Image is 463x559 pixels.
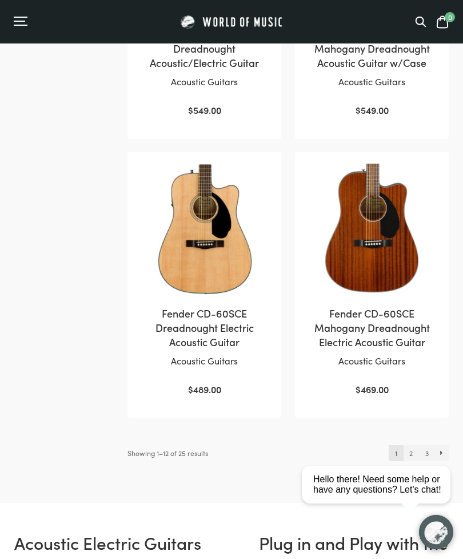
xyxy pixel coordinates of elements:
h2: Fender CD-60SCE Mahogany Dreadnought Electric Acoustic Guitar [306,306,437,350]
p: Showing 1–12 of 25 results [127,445,208,461]
p: Acoustic Guitars [306,354,437,368]
bdi: 469.00 [356,383,389,395]
a: Fender CD-60SCE Dreadnought Electric Acoustic GuitarAcoustic Guitars$489.00 [139,164,270,397]
h2: Acoustic Electric Guitars [14,530,204,554]
img: World of Music [179,14,285,30]
h2: Fender CD-140SCE Dreadnought Acoustic/Electric Guitar [139,27,270,70]
span: 0 [445,12,455,22]
span: $ [356,383,361,395]
bdi: 549.00 [356,104,389,116]
img: Fender CD-60SCE Mahogany Body [306,164,437,295]
p: Acoustic Guitars [306,74,437,89]
div: Menu [14,16,123,27]
iframe: Chat with our support team [297,433,463,559]
p: Acoustic Guitars [139,74,270,89]
span: $ [188,383,193,395]
bdi: 549.00 [188,104,221,116]
a: Fender CD-60SCE Mahogany Dreadnought Electric Acoustic GuitarAcoustic Guitars$469.00 [306,164,437,397]
span: $ [188,104,193,116]
h2: Fender CD-60SCE Dreadnought Electric Acoustic Guitar [139,306,270,350]
span: $ [356,104,361,116]
bdi: 489.00 [188,383,221,395]
img: Fender CD-60SCE Dreadnought Electric Acoustic Guitar [139,164,270,295]
h2: Fender CD-140SCE Mahogany Dreadnought Acoustic Guitar w/Case [306,27,437,70]
p: Acoustic Guitars [139,354,270,368]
